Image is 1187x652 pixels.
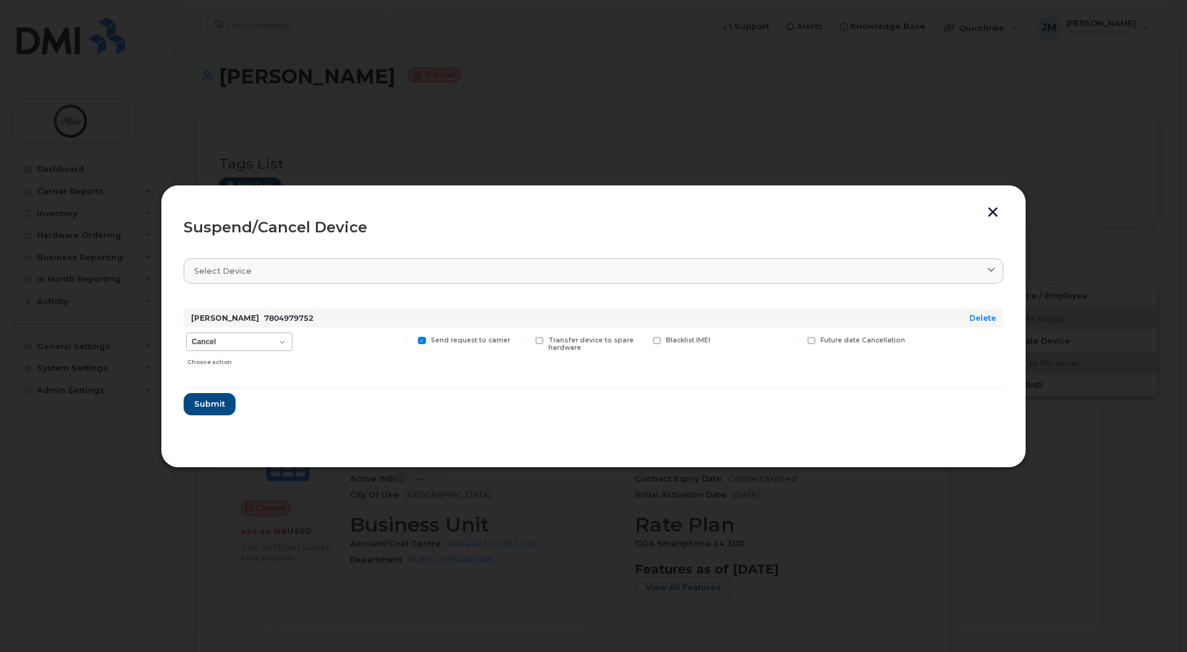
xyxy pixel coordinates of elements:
[548,336,634,352] span: Transfer device to spare hardware
[403,337,409,343] input: Send request to carrier
[969,313,996,323] a: Delete
[184,258,1003,284] a: Select device
[820,336,905,344] span: Future date Cancellation
[521,337,527,343] input: Transfer device to spare hardware
[191,313,259,323] strong: [PERSON_NAME]
[184,393,236,415] button: Submit
[187,352,292,367] div: Choose action
[666,336,710,344] span: Blacklist IMEI
[194,265,252,277] span: Select device
[264,313,313,323] span: 7804979752
[793,337,799,343] input: Future date Cancellation
[638,337,644,343] input: Blacklist IMEI
[184,220,1003,235] div: Suspend/Cancel Device
[431,336,510,344] span: Send request to carrier
[194,398,225,410] span: Submit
